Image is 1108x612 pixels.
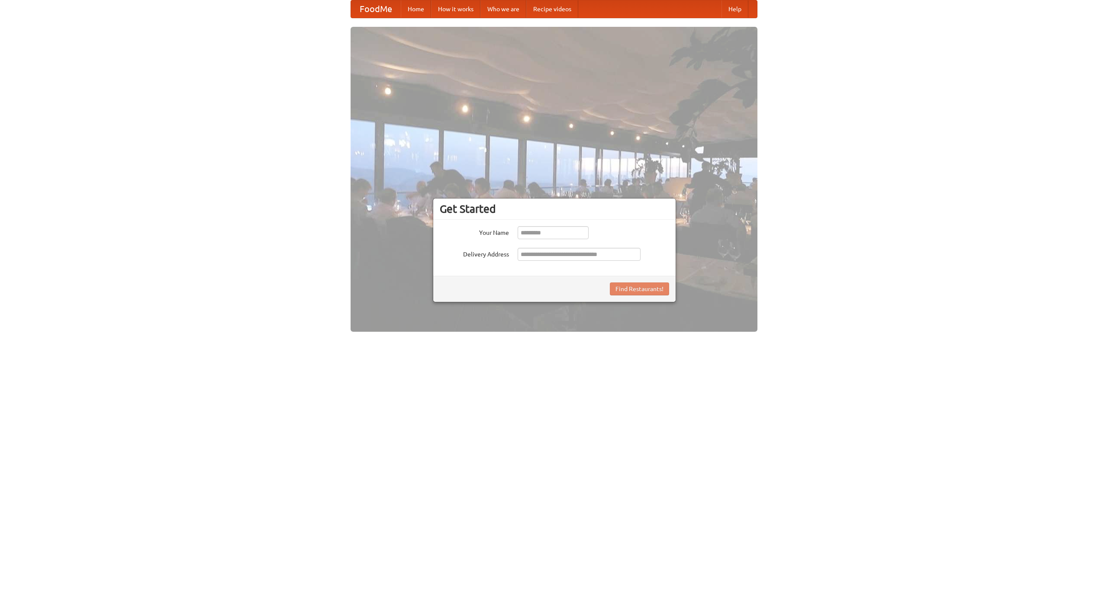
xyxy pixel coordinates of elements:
button: Find Restaurants! [610,282,669,295]
a: Who we are [480,0,526,18]
label: Your Name [440,226,509,237]
h3: Get Started [440,202,669,215]
a: FoodMe [351,0,401,18]
a: Home [401,0,431,18]
a: Help [721,0,748,18]
a: How it works [431,0,480,18]
a: Recipe videos [526,0,578,18]
label: Delivery Address [440,248,509,259]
